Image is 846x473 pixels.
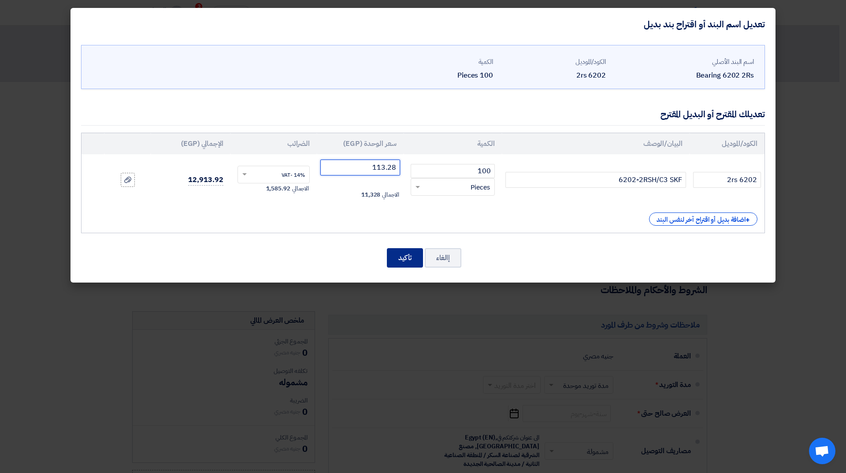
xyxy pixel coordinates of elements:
[387,248,423,268] button: تأكيد
[411,164,495,178] input: RFQ_STEP1.ITEMS.2.AMOUNT_TITLE
[502,133,690,154] th: البيان/الوصف
[387,57,493,67] div: الكمية
[387,70,493,81] div: 100 Pieces
[320,160,400,175] input: أدخل سعر الوحدة
[660,108,765,121] div: تعديلك المقترح أو البديل المقترح
[382,190,399,199] span: الاجمالي
[230,133,317,154] th: الضرائب
[644,19,765,30] h4: تعديل اسم البند أو اقتراح بند بديل
[188,175,223,186] span: 12,913.92
[613,70,754,81] div: Bearing 6202 2Rs
[266,184,290,193] span: 1,585.92
[500,70,606,81] div: 6202 2rs
[425,248,461,268] button: إالغاء
[292,184,309,193] span: الاجمالي
[237,166,310,183] ng-select: VAT
[746,215,750,225] span: +
[317,133,404,154] th: سعر الوحدة (EGP)
[505,172,686,188] input: Add Item Description
[500,57,606,67] div: الكود/الموديل
[809,438,835,464] a: Open chat
[613,57,754,67] div: اسم البند الأصلي
[151,133,230,154] th: الإجمالي (EGP)
[649,212,757,226] div: اضافة بديل أو اقتراح آخر لنفس البند
[471,182,490,193] span: Pieces
[404,133,502,154] th: الكمية
[690,133,764,154] th: الكود/الموديل
[361,190,380,199] span: 11,328
[693,172,761,188] input: الموديل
